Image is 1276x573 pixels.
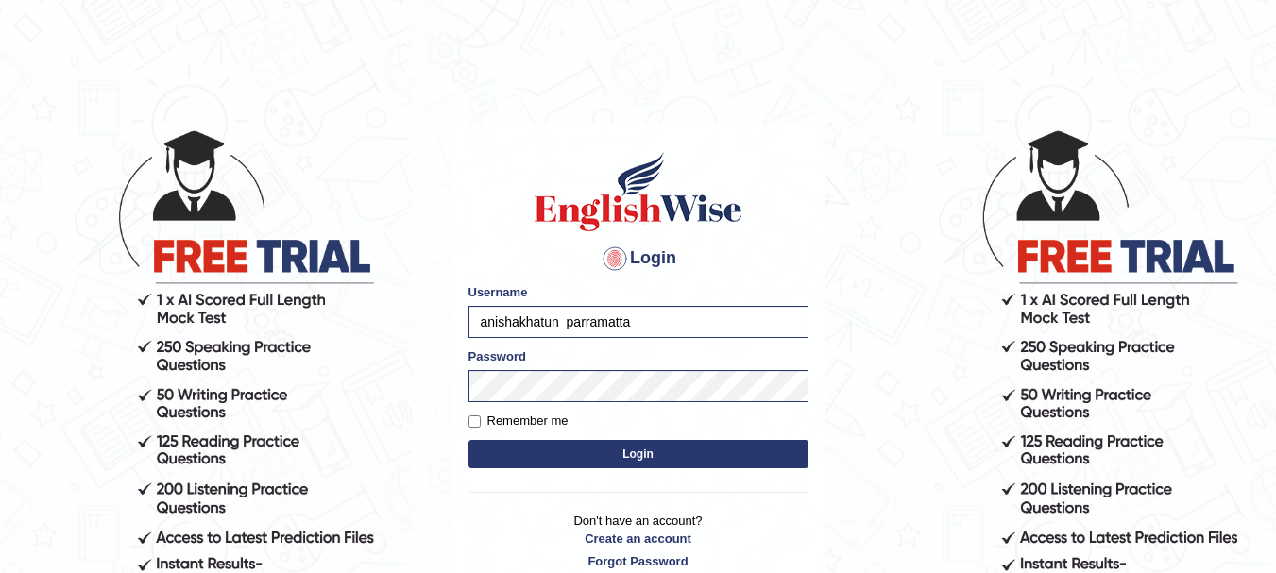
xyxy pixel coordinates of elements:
p: Don't have an account? [468,512,808,570]
h4: Login [468,244,808,274]
img: Logo of English Wise sign in for intelligent practice with AI [531,149,746,234]
label: Password [468,347,526,365]
input: Remember me [468,415,481,428]
button: Login [468,440,808,468]
label: Remember me [468,412,569,430]
a: Forgot Password [468,552,808,570]
label: Username [468,283,528,301]
a: Create an account [468,530,808,548]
